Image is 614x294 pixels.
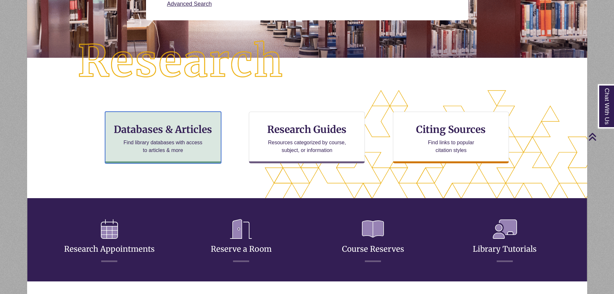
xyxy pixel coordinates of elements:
[342,228,404,254] a: Course Reserves
[211,228,272,254] a: Reserve a Room
[412,123,491,136] h3: Citing Sources
[588,132,612,141] a: Back to Top
[121,139,205,154] p: Find library databases with access to articles & more
[105,112,221,163] a: Databases & Articles Find library databases with access to articles & more
[420,139,482,154] p: Find links to popular citation styles
[254,123,359,136] h3: Research Guides
[167,1,212,7] a: Advanced Search
[473,228,537,254] a: Library Tutorials
[249,112,365,163] a: Research Guides Resources categorized by course, subject, or information
[265,139,349,154] p: Resources categorized by course, subject, or information
[393,112,509,163] a: Citing Sources Find links to popular citation styles
[111,123,216,136] h3: Databases & Articles
[55,18,307,106] img: Research
[64,228,155,254] a: Research Appointments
